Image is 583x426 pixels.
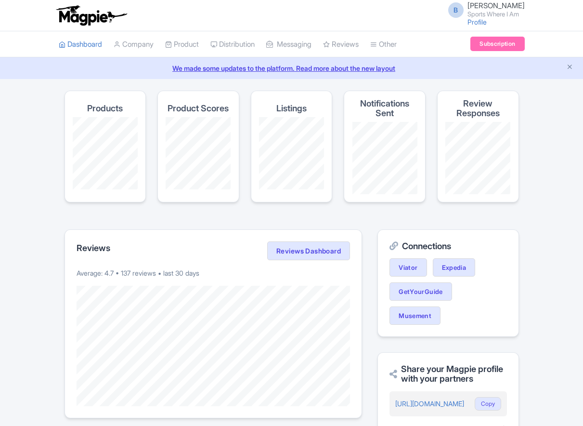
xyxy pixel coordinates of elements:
[470,37,524,51] a: Subscription
[168,104,229,113] h4: Product Scores
[370,31,397,58] a: Other
[389,364,506,384] h2: Share your Magpie profile with your partners
[323,31,359,58] a: Reviews
[276,104,307,113] h4: Listings
[442,2,525,17] a: B [PERSON_NAME] Sports Where I Am
[445,99,511,118] h4: Review Responses
[395,399,464,408] a: [URL][DOMAIN_NAME]
[77,243,110,253] h2: Reviews
[448,2,464,18] span: B
[467,11,525,17] small: Sports Where I Am
[352,99,417,118] h4: Notifications Sent
[267,241,350,261] a: Reviews Dashboard
[59,31,102,58] a: Dashboard
[467,18,487,26] a: Profile
[6,63,577,73] a: We made some updates to the platform. Read more about the new layout
[54,5,129,26] img: logo-ab69f6fb50320c5b225c76a69d11143b.png
[114,31,154,58] a: Company
[165,31,199,58] a: Product
[389,282,452,301] a: GetYourGuide
[389,241,506,251] h2: Connections
[77,268,350,278] p: Average: 4.7 • 137 reviews • last 30 days
[475,397,501,411] button: Copy
[210,31,255,58] a: Distribution
[433,258,476,277] a: Expedia
[266,31,311,58] a: Messaging
[87,104,123,113] h4: Products
[389,306,440,325] a: Musement
[566,62,573,73] button: Close announcement
[467,1,525,10] span: [PERSON_NAME]
[389,258,427,277] a: Viator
